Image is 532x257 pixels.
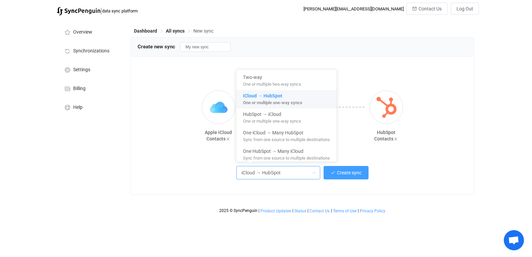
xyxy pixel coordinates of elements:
[374,130,395,141] span: HubSpot Contacts
[243,109,281,117] span: HubSpot → iCloud
[243,72,262,80] span: Two-way
[102,8,138,13] span: data sync platform
[166,28,185,34] span: All syncs
[73,105,83,110] span: Help
[57,6,138,15] a: |data sync platform
[243,128,303,135] span: One iCloud → Many HubSpot
[406,3,447,15] button: Contact Us
[236,166,320,179] input: Select sync direction
[193,28,213,34] span: New sync
[243,79,301,87] span: One or multiple two-way syncs
[309,209,330,213] span: Contact Us
[358,208,359,213] span: |
[134,28,157,34] span: Dashboard
[333,209,356,213] span: Terms of Use
[359,209,386,213] a: Privacy Policy
[333,209,357,213] a: Terms of Use
[243,135,330,142] span: Sync from one source to multiple destinations
[57,79,124,97] a: Billing
[73,86,86,91] span: Billing
[451,3,479,15] button: Log Out
[57,97,124,116] a: Help
[324,166,369,179] button: Create sync
[243,153,330,161] span: Sync from one source to multiple destinations
[219,208,257,213] span: 2025 © SyncPenguin
[504,230,524,250] a: Open chat
[180,42,231,52] input: Sync name
[294,209,306,213] a: Status
[100,6,102,15] span: |
[243,91,282,98] span: iCloud → HubSpot
[73,48,109,54] span: Synchronizations
[57,41,124,60] a: Synchronizations
[73,67,90,73] span: Settings
[205,130,232,141] span: Apple iCloud Contacts
[57,22,124,41] a: Overview
[331,208,332,213] span: |
[292,208,293,213] span: |
[258,208,259,213] span: |
[206,95,231,120] img: icloud.png
[360,209,385,213] span: Privacy Policy
[134,29,213,33] div: Breadcrumb
[243,116,301,124] span: One or multiple one-way syncs
[309,209,330,213] a: Contact Us
[57,7,100,15] img: syncpenguin.svg
[303,6,404,11] div: [PERSON_NAME][EMAIL_ADDRESS][DOMAIN_NAME]
[337,170,361,175] span: Create sync
[456,6,473,11] span: Log Out
[307,208,308,213] span: |
[419,6,442,11] span: Contact Us
[57,60,124,79] a: Settings
[73,30,92,35] span: Overview
[374,95,399,120] img: hubspot.png
[138,44,175,50] span: Create new sync
[243,98,302,105] span: One or multiple one-way syncs
[243,146,303,154] span: One HubSpot → Many iCloud
[260,209,291,213] a: Product Updates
